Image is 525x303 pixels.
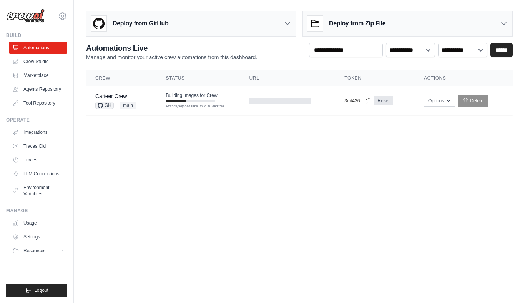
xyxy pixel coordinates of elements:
span: main [120,102,136,109]
span: GH [95,102,114,109]
a: LLM Connections [9,168,67,180]
div: Build [6,32,67,38]
a: Delete [458,95,488,107]
a: Agents Repository [9,83,67,95]
button: Options [424,95,455,107]
a: Carieer Crew [95,93,127,99]
span: Logout [34,287,48,293]
h3: Deploy from GitHub [113,19,168,28]
a: Crew Studio [9,55,67,68]
img: Logo [6,9,45,23]
a: Settings [9,231,67,243]
th: Crew [86,70,157,86]
a: Marketplace [9,69,67,82]
span: Resources [23,248,45,254]
img: GitHub Logo [91,16,106,31]
button: Resources [9,245,67,257]
a: Environment Variables [9,181,67,200]
a: Integrations [9,126,67,138]
button: Logout [6,284,67,297]
div: First deploy can take up to 10 minutes [166,104,215,109]
a: Traces Old [9,140,67,152]
th: URL [240,70,335,86]
div: Manage [6,208,67,214]
a: Automations [9,42,67,54]
span: Building Images for Crew [166,92,218,98]
th: Actions [415,70,513,86]
button: 3ed436... [344,98,371,104]
th: Token [335,70,415,86]
a: Reset [374,96,392,105]
a: Tool Repository [9,97,67,109]
h2: Automations Live [86,43,257,53]
p: Manage and monitor your active crew automations from this dashboard. [86,53,257,61]
th: Status [157,70,240,86]
a: Traces [9,154,67,166]
h3: Deploy from Zip File [329,19,385,28]
div: Operate [6,117,67,123]
a: Usage [9,217,67,229]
